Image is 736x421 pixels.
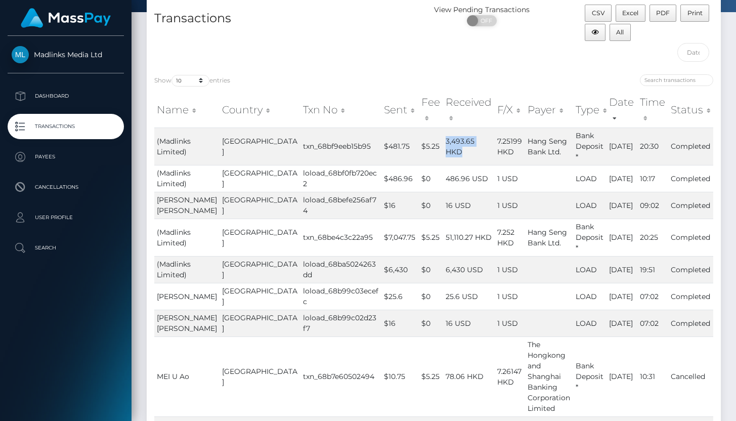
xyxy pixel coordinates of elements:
[495,165,525,192] td: 1 USD
[443,92,495,128] th: Received: activate to sort column ascending
[668,192,713,219] td: Completed
[573,128,607,165] td: Bank Deposit *
[300,165,381,192] td: loload_68bf0fb720ec2
[381,128,418,165] td: $481.75
[8,175,124,200] a: Cancellations
[585,5,612,22] button: CSV
[419,256,444,283] td: $0
[220,219,300,256] td: [GEOGRAPHIC_DATA]
[528,228,567,247] span: Hang Seng Bank Ltd.
[668,310,713,336] td: Completed
[8,205,124,230] a: User Profile
[656,9,670,17] span: PDF
[220,310,300,336] td: [GEOGRAPHIC_DATA]
[8,235,124,261] a: Search
[300,283,381,310] td: loload_68b99c03ecefc
[637,310,668,336] td: 07:02
[8,114,124,139] a: Transactions
[171,75,209,87] select: Showentries
[157,292,217,301] span: [PERSON_NAME]
[573,192,607,219] td: LOAD
[300,310,381,336] td: loload_68b99c02d23f7
[573,92,607,128] th: Type: activate to sort column ascending
[220,92,300,128] th: Country: activate to sort column ascending
[419,283,444,310] td: $0
[12,240,120,256] p: Search
[381,336,418,416] td: $10.75
[419,219,444,256] td: $5.25
[220,256,300,283] td: [GEOGRAPHIC_DATA]
[443,219,495,256] td: 51,110.27 HKD
[668,283,713,310] td: Completed
[381,192,418,219] td: $16
[157,313,217,333] span: [PERSON_NAME] [PERSON_NAME]
[668,92,713,128] th: Status: activate to sort column ascending
[443,310,495,336] td: 16 USD
[637,192,668,219] td: 09:02
[443,283,495,310] td: 25.6 USD
[637,283,668,310] td: 07:02
[300,92,381,128] th: Txn No: activate to sort column ascending
[21,8,111,28] img: MassPay Logo
[687,9,703,17] span: Print
[443,128,495,165] td: 3,493.65 HKD
[157,372,189,381] span: MEI U Ao
[607,336,637,416] td: [DATE]
[573,256,607,283] td: LOAD
[528,137,567,156] span: Hang Seng Bank Ltd.
[154,75,230,87] label: Show entries
[300,128,381,165] td: txn_68bf9eeb15b95
[8,144,124,170] a: Payees
[616,5,645,22] button: Excel
[637,128,668,165] td: 20:30
[607,283,637,310] td: [DATE]
[12,89,120,104] p: Dashboard
[300,336,381,416] td: txn_68b7e60502494
[157,137,191,156] span: (Madlinks Limited)
[668,336,713,416] td: Cancelled
[443,336,495,416] td: 78.06 HKD
[622,9,638,17] span: Excel
[12,119,120,134] p: Transactions
[668,128,713,165] td: Completed
[443,256,495,283] td: 6,430 USD
[495,310,525,336] td: 1 USD
[637,219,668,256] td: 20:25
[8,50,124,59] span: Madlinks Media Ltd
[495,219,525,256] td: 7.252 HKD
[668,256,713,283] td: Completed
[610,24,631,41] button: All
[472,15,498,26] span: OFF
[573,336,607,416] td: Bank Deposit *
[637,336,668,416] td: 10:31
[573,219,607,256] td: Bank Deposit *
[381,310,418,336] td: $16
[220,283,300,310] td: [GEOGRAPHIC_DATA]
[495,128,525,165] td: 7.25199 HKD
[157,169,191,188] span: (Madlinks Limited)
[443,165,495,192] td: 486.96 USD
[637,92,668,128] th: Time: activate to sort column ascending
[419,165,444,192] td: $0
[607,310,637,336] td: [DATE]
[637,165,668,192] td: 10:17
[616,28,624,36] span: All
[592,9,605,17] span: CSV
[495,92,525,128] th: F/X: activate to sort column ascending
[12,210,120,225] p: User Profile
[528,340,570,413] span: The Hongkong and Shanghai Banking Corporation Limited
[419,92,444,128] th: Fee: activate to sort column ascending
[381,283,418,310] td: $25.6
[381,92,418,128] th: Sent: activate to sort column ascending
[668,219,713,256] td: Completed
[607,192,637,219] td: [DATE]
[573,165,607,192] td: LOAD
[381,165,418,192] td: $486.96
[12,46,29,63] img: Madlinks Media Ltd
[637,256,668,283] td: 19:51
[157,260,191,279] span: (Madlinks Limited)
[607,128,637,165] td: [DATE]
[607,165,637,192] td: [DATE]
[585,24,605,41] button: Column visibility
[157,195,217,215] span: [PERSON_NAME] [PERSON_NAME]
